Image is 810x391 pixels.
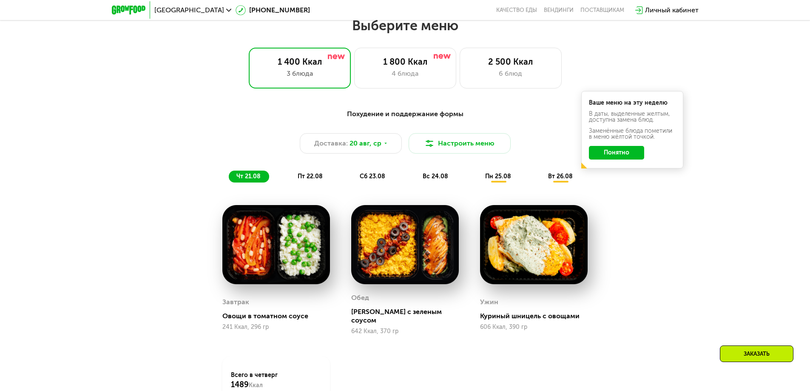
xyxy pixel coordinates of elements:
[351,291,369,304] div: Обед
[351,328,459,335] div: 642 Ккал, 370 гр
[258,68,342,79] div: 3 блюда
[469,68,553,79] div: 6 блюд
[231,371,321,390] div: Всего в четверг
[314,138,348,148] span: Доставка:
[720,345,793,362] div: Заказать
[27,17,783,34] h2: Выберите меню
[589,128,676,140] div: Заменённые блюда пометили в меню жёлтой точкой.
[496,7,537,14] a: Качество еды
[469,57,553,67] div: 2 500 Ккал
[363,57,447,67] div: 1 800 Ккал
[480,324,588,331] div: 606 Ккал, 390 гр
[480,296,498,308] div: Ужин
[480,312,594,320] div: Куриный шницель с овощами
[298,173,323,180] span: пт 22.08
[231,380,249,389] span: 1489
[423,173,448,180] span: вс 24.08
[236,5,310,15] a: [PHONE_NUMBER]
[363,68,447,79] div: 4 блюда
[409,133,511,154] button: Настроить меню
[249,382,263,389] span: Ккал
[589,146,644,160] button: Понятно
[544,7,574,14] a: Вендинги
[589,100,676,106] div: Ваше меню на эту неделю
[485,173,511,180] span: пн 25.08
[236,173,261,180] span: чт 21.08
[360,173,385,180] span: сб 23.08
[222,312,337,320] div: Овощи в томатном соусе
[548,173,573,180] span: вт 26.08
[350,138,381,148] span: 20 авг, ср
[154,7,224,14] span: [GEOGRAPHIC_DATA]
[258,57,342,67] div: 1 400 Ккал
[589,111,676,123] div: В даты, выделенные желтым, доступна замена блюд.
[153,109,657,120] div: Похудение и поддержание формы
[222,324,330,331] div: 241 Ккал, 296 гр
[580,7,624,14] div: поставщикам
[645,5,699,15] div: Личный кабинет
[222,296,249,308] div: Завтрак
[351,308,466,325] div: [PERSON_NAME] с зеленым соусом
